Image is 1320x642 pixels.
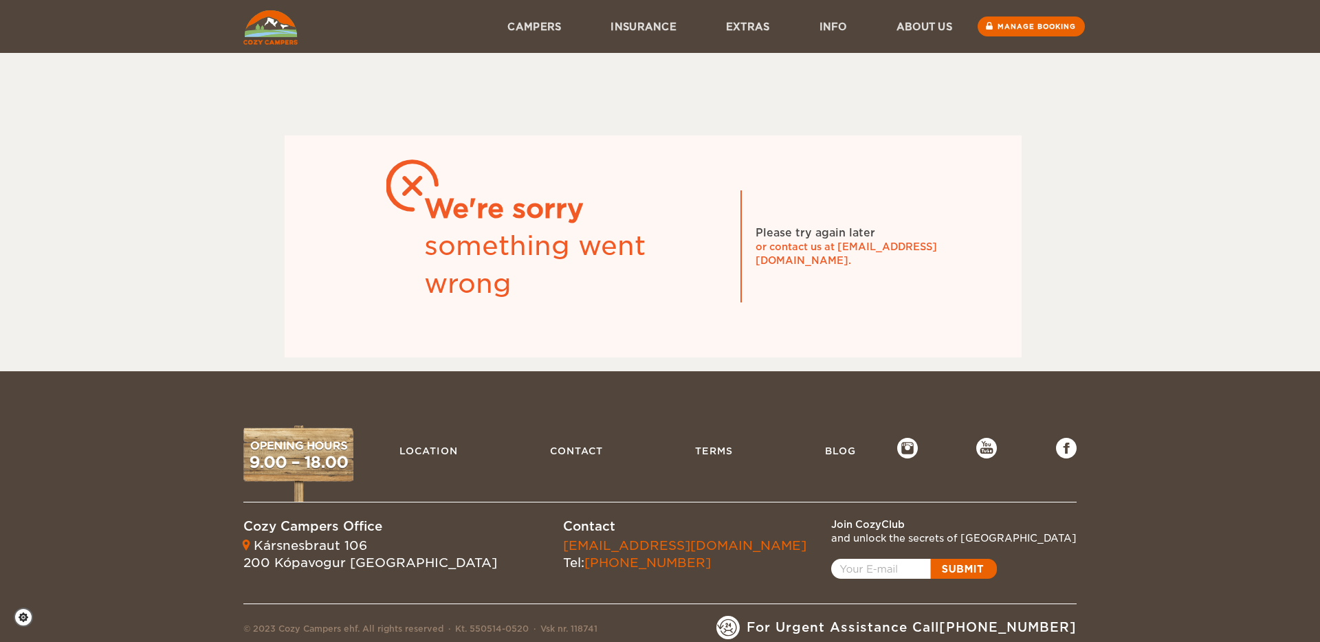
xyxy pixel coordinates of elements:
div: Tel: [563,537,806,572]
a: [EMAIL_ADDRESS][DOMAIN_NAME] [563,538,806,553]
div: or contact us at [EMAIL_ADDRESS][DOMAIN_NAME]. [756,240,962,267]
div: and unlock the secrets of [GEOGRAPHIC_DATA] [831,531,1077,545]
a: Location [393,438,465,464]
a: [PHONE_NUMBER] [584,555,711,570]
div: Cozy Campers Office [243,518,497,535]
a: Manage booking [978,16,1085,36]
div: Join CozyClub [831,518,1077,531]
a: Contact [543,438,610,464]
a: [PHONE_NUMBER] [939,620,1077,634]
img: Cozy Campers [243,10,298,45]
a: Blog [818,438,863,464]
div: Please try again later [756,225,875,241]
span: For Urgent Assistance Call [747,619,1077,637]
div: © 2023 Cozy Campers ehf. All rights reserved Kt. 550514-0520 Vsk nr. 118741 [243,623,597,639]
a: Open popup [831,559,997,579]
div: Kársnesbraut 106 200 Kópavogur [GEOGRAPHIC_DATA] [243,537,497,572]
div: We're sorry [424,190,727,228]
a: Cookie settings [14,608,42,627]
a: Terms [688,438,740,464]
div: Contact [563,518,806,535]
div: something went wrong [424,228,727,302]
